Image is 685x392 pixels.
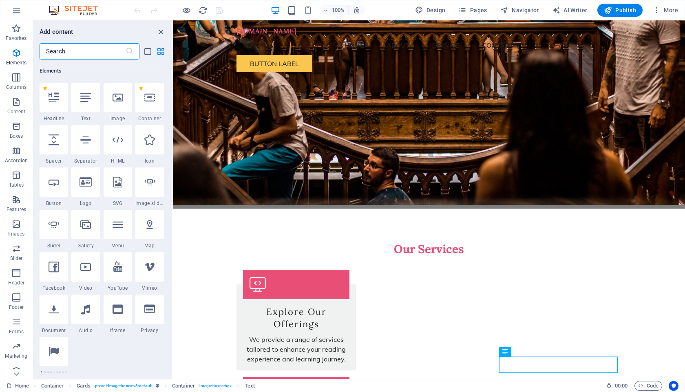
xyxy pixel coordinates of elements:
[353,7,360,14] i: On resize automatically adjust zoom level to fit chosen device.
[6,84,27,90] p: Columns
[71,285,100,291] span: Video
[40,83,68,122] div: Headline
[552,6,588,14] span: AI Writer
[71,295,100,334] div: Audio
[71,167,100,207] div: Logo
[135,295,164,334] div: Privacy
[549,4,591,17] button: AI Writer
[604,6,636,14] span: Publish
[77,381,91,391] span: Click to select. Double-click to edit
[156,27,166,37] button: close panel
[9,304,24,311] p: Footer
[6,59,27,66] p: Elements
[412,4,449,17] button: Design
[104,252,132,291] div: YouTube
[135,115,164,122] span: Container
[71,252,100,291] div: Video
[41,381,255,391] nav: breadcrumb
[135,158,164,164] span: Icon
[7,108,25,115] p: Content
[135,285,164,291] span: Vimeo
[7,381,29,391] a: Click to cancel selection. Double-click to open Pages
[40,327,68,334] span: Document
[415,6,446,14] span: Design
[649,4,681,17] button: More
[8,280,24,286] p: Header
[104,125,132,164] div: HTML
[135,125,164,164] div: Icon
[606,381,628,391] h6: Session time
[10,255,23,262] p: Slider
[10,133,23,139] p: Boxes
[40,285,68,291] span: Facebook
[198,5,208,15] button: reload
[40,337,68,376] div: Languages
[7,206,26,213] p: Features
[320,5,349,15] button: 100%
[597,4,643,17] button: Publish
[71,327,100,334] span: Audio
[198,6,208,15] i: Reload page
[71,83,100,122] div: Text
[40,115,68,122] span: Headline
[104,158,132,164] span: HTML
[135,242,164,249] span: Map
[40,167,68,207] div: Button
[40,43,126,59] input: Search
[104,167,132,207] div: SVG
[5,157,28,164] p: Accordion
[9,182,24,188] p: Tables
[497,4,542,17] button: Navigator
[135,252,164,291] div: Vimeo
[47,5,108,15] img: Editor Logo
[40,125,68,164] div: Spacer
[5,353,27,359] p: Marketing
[104,327,132,334] span: Iframe
[104,83,132,122] div: Image
[135,83,164,122] div: Container
[104,295,132,334] div: Iframe
[40,66,164,76] h6: Elements
[40,252,68,291] div: Facebook
[40,158,68,164] span: Spacer
[143,46,152,56] button: list-view
[621,383,622,389] span: :
[6,35,27,42] p: Favorites
[40,242,68,249] span: Slider
[458,6,487,14] span: Pages
[94,381,152,391] span: . preset-image-boxes-v3-default
[71,125,100,164] div: Separator
[104,115,132,122] span: Image
[198,381,232,391] span: . image-boxes-box
[634,381,662,391] button: Code
[104,200,132,207] span: SVG
[40,27,73,37] h6: Add content
[332,5,345,15] h6: 100%
[8,231,25,237] p: Images
[104,242,132,249] span: Menu
[135,327,164,334] span: Privacy
[71,210,100,249] div: Gallery
[245,381,255,391] span: Click to select. Double-click to edit
[71,115,100,122] span: Text
[615,381,628,391] span: 00 00
[43,86,47,90] span: Remove from favorites
[71,200,100,207] span: Logo
[9,328,24,335] p: Forms
[172,381,195,391] span: Click to select. Double-click to edit
[500,6,539,14] span: Navigator
[41,381,64,391] span: Click to select. Double-click to edit
[181,5,191,15] button: Click here to leave preview mode and continue editing
[104,285,132,291] span: YouTube
[156,383,159,388] i: This element is a customizable preset
[40,210,68,249] div: Slider
[669,381,678,391] button: Usercentrics
[455,4,490,17] button: Pages
[135,167,164,207] div: Image slider
[412,4,449,17] div: Design (Ctrl+Alt+Y)
[135,210,164,249] div: Map
[139,86,143,90] span: Remove from favorites
[40,200,68,207] span: Button
[40,295,68,334] div: Document
[652,6,678,14] span: More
